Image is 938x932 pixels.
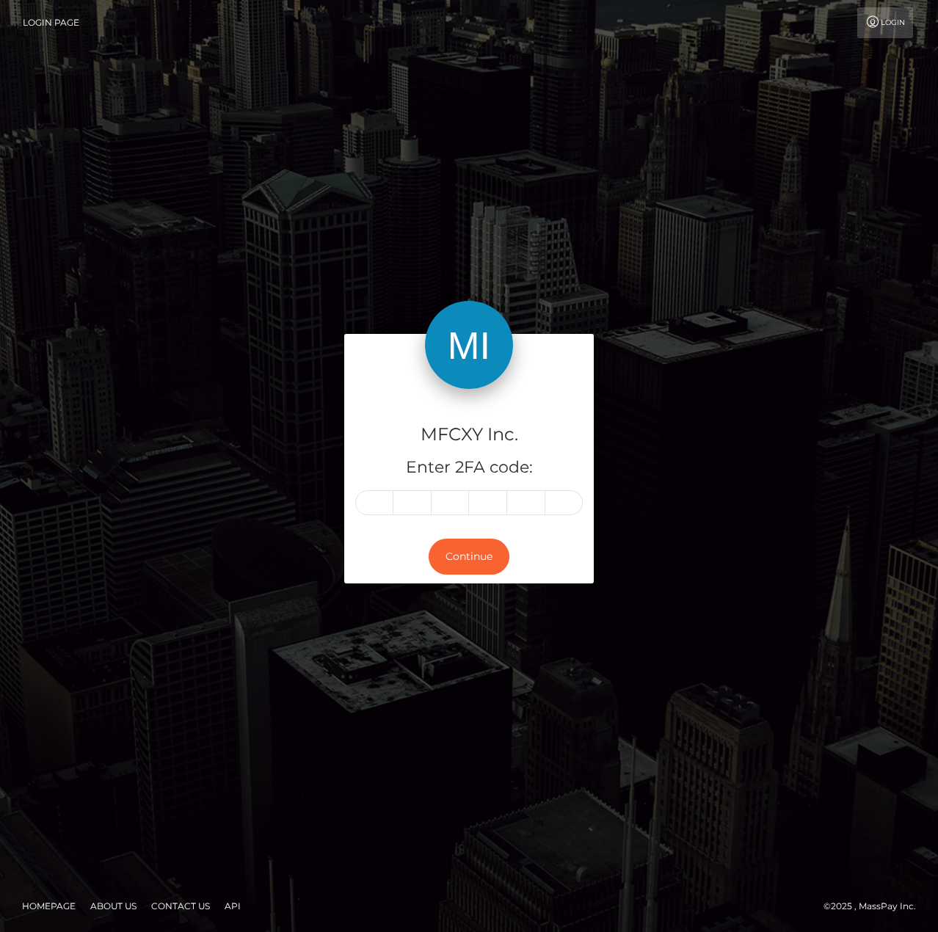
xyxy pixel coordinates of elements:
[219,895,247,917] a: API
[824,898,927,914] div: © 2025 , MassPay Inc.
[355,456,583,479] h5: Enter 2FA code:
[355,422,583,448] h4: MFCXY Inc.
[84,895,142,917] a: About Us
[425,301,513,389] img: MFCXY Inc.
[145,895,216,917] a: Contact Us
[23,7,79,38] a: Login Page
[857,7,913,38] a: Login
[16,895,81,917] a: Homepage
[429,539,509,575] button: Continue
